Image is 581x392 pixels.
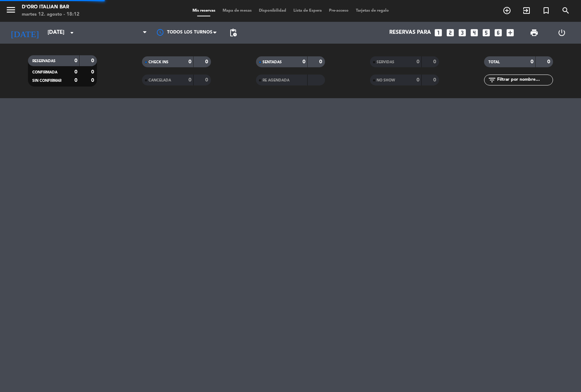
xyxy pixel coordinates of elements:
[32,79,61,83] span: SIN CONFIRMAR
[149,60,168,64] span: CHECK INS
[503,6,511,15] i: add_circle_outline
[446,28,455,37] i: looks_two
[470,28,479,37] i: looks_4
[352,9,393,13] span: Tarjetas de regalo
[255,9,290,13] span: Disponibilidad
[325,9,352,13] span: Pre-acceso
[530,28,539,37] span: print
[205,77,210,83] strong: 0
[319,59,324,64] strong: 0
[68,28,76,37] i: arrow_drop_down
[91,69,96,75] strong: 0
[32,71,57,74] span: CONFIRMADA
[229,28,237,37] span: pending_actions
[290,9,325,13] span: Lista de Espera
[548,22,576,44] div: LOG OUT
[547,59,552,64] strong: 0
[32,59,56,63] span: RESERVADAS
[377,79,395,82] span: NO SHOW
[434,28,443,37] i: looks_one
[74,58,77,63] strong: 0
[557,28,566,37] i: power_settings_new
[561,6,570,15] i: search
[542,6,550,15] i: turned_in_not
[189,9,219,13] span: Mis reservas
[482,28,491,37] i: looks_5
[493,28,503,37] i: looks_6
[91,78,96,83] strong: 0
[5,25,44,41] i: [DATE]
[488,60,500,64] span: TOTAL
[433,59,438,64] strong: 0
[377,60,394,64] span: SERVIDAS
[188,59,191,64] strong: 0
[149,79,171,82] span: CANCELADA
[302,59,305,64] strong: 0
[458,28,467,37] i: looks_3
[205,59,210,64] strong: 0
[531,59,533,64] strong: 0
[74,69,77,75] strong: 0
[74,78,77,83] strong: 0
[496,76,553,84] input: Filtrar por nombre...
[505,28,515,37] i: add_box
[522,6,531,15] i: exit_to_app
[263,79,289,82] span: RE AGENDADA
[22,11,80,18] div: martes 12. agosto - 18:12
[433,77,438,83] strong: 0
[219,9,255,13] span: Mapa de mesas
[488,76,496,84] i: filter_list
[188,77,191,83] strong: 0
[5,4,16,18] button: menu
[5,4,16,15] i: menu
[417,59,419,64] strong: 0
[22,4,80,11] div: D'oro Italian Bar
[263,60,282,64] span: SENTADAS
[417,77,419,83] strong: 0
[389,29,431,36] span: Reservas para
[91,58,96,63] strong: 0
